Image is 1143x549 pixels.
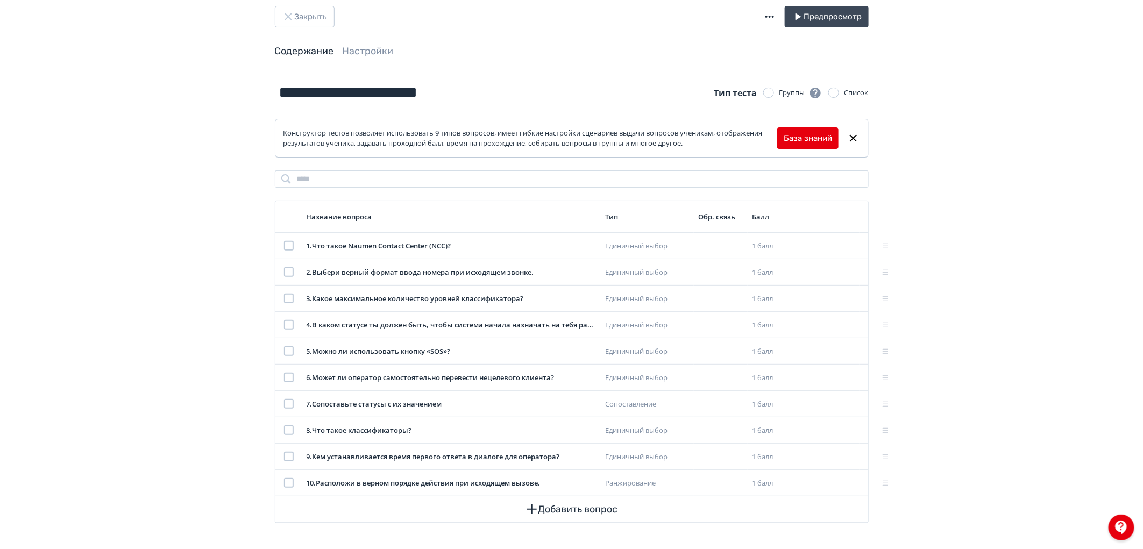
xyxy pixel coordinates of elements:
[606,212,690,222] div: Тип
[307,212,597,222] div: Название вопроса
[606,478,690,489] div: Ранжирование
[307,399,597,410] div: 7 . Сопоставьте статусы с их значением
[606,294,690,304] div: Единичный выбор
[307,346,597,357] div: 5 . Можно ли использовать кнопку «SOS»?
[785,6,869,27] button: Предпросмотр
[307,425,597,436] div: 8 . Что такое классификаторы?
[752,425,792,436] div: 1 балл
[307,452,597,462] div: 9 . Кем устанавливается время первого ответа в диалоге для оператора?
[307,373,597,383] div: 6 . Может ли оператор самостоятельно перевести нецелевого клиента?
[275,45,334,57] a: Содержание
[752,212,792,222] div: Балл
[606,267,690,278] div: Единичный выбор
[752,346,792,357] div: 1 балл
[307,478,597,489] div: 10 . Расположи в верном порядке действия при исходящем вызове.
[844,88,869,98] div: Список
[275,6,335,27] button: Закрыть
[779,87,822,99] div: Группы
[752,267,792,278] div: 1 балл
[714,87,757,99] span: Тип теста
[307,267,597,278] div: 2 . Выбери верный формат ввода номера при исходящем звонке.
[752,373,792,383] div: 1 балл
[752,294,792,304] div: 1 балл
[307,294,597,304] div: 3 . Какое максимальное количество уровней классификатора?
[777,127,839,149] button: База знаний
[752,399,792,410] div: 1 балл
[307,241,597,252] div: 1 . Что такое Naumen Contact Center (NCC)?
[343,45,394,57] a: Настройки
[606,241,690,252] div: Единичный выбор
[284,496,860,522] button: Добавить вопрос
[606,346,690,357] div: Единичный выбор
[784,132,832,145] a: База знаний
[752,241,792,252] div: 1 балл
[307,320,597,331] div: 4 . В каком статусе ты должен быть, чтобы система начала назначать на тебя работу с клиентом?
[283,128,778,149] div: Конструктор тестов позволяет использовать 9 типов вопросов, имеет гибкие настройки сценариев выда...
[606,452,690,462] div: Единичный выбор
[698,212,743,222] div: Обр. связь
[606,320,690,331] div: Единичный выбор
[606,425,690,436] div: Единичный выбор
[752,320,792,331] div: 1 балл
[752,478,792,489] div: 1 балл
[606,399,690,410] div: Сопоставление
[606,373,690,383] div: Единичный выбор
[752,452,792,462] div: 1 балл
